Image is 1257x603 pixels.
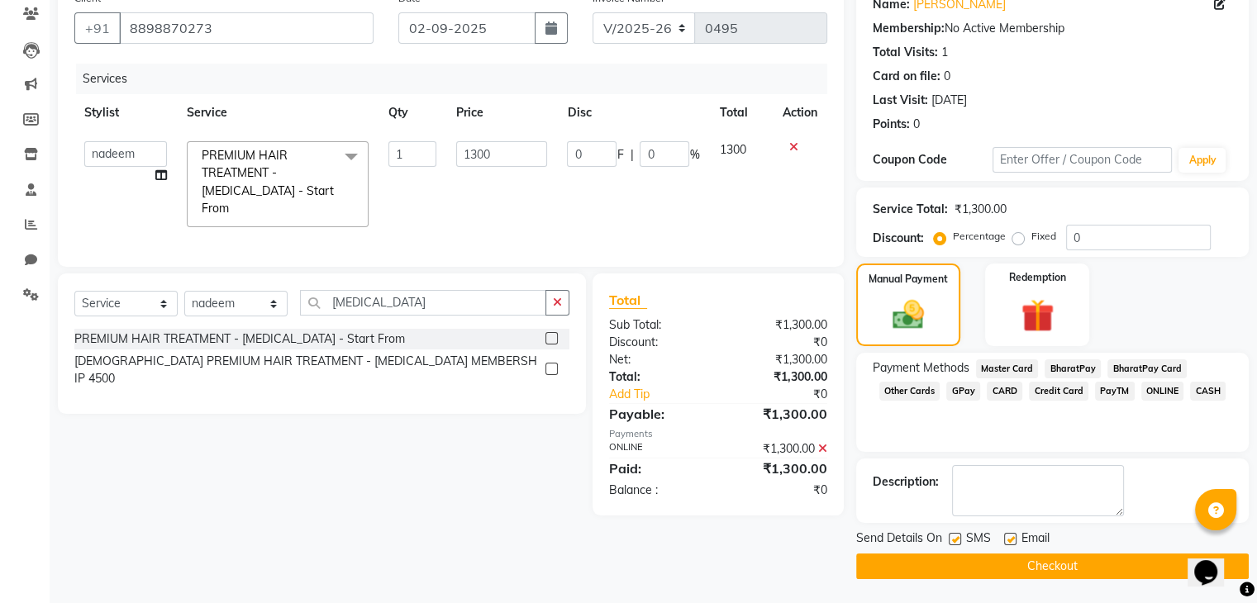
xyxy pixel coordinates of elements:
span: Total [609,292,647,309]
div: Points: [873,116,910,133]
button: Checkout [856,553,1249,579]
span: Credit Card [1029,382,1088,401]
div: [DEMOGRAPHIC_DATA] PREMIUM HAIR TREATMENT - [MEDICAL_DATA] MEMBERSHIP 4500 [74,353,539,387]
div: Payable: [597,404,718,424]
span: SMS [966,529,991,550]
div: ONLINE [597,440,718,458]
div: Membership: [873,20,945,37]
img: _cash.svg [883,297,934,333]
th: Qty [379,94,446,131]
span: Other Cards [879,382,940,401]
input: Search or Scan [300,290,546,316]
label: Manual Payment [869,272,948,287]
div: Total Visits: [873,44,938,61]
input: Enter Offer / Coupon Code [993,147,1173,173]
span: CASH [1190,382,1226,401]
div: ₹0 [738,386,839,403]
th: Total [709,94,772,131]
div: Balance : [597,482,718,499]
span: PayTM [1095,382,1135,401]
div: Card on file: [873,68,940,85]
span: ONLINE [1141,382,1184,401]
button: +91 [74,12,121,44]
div: ₹0 [718,482,840,499]
span: Email [1021,529,1050,550]
span: GPay [946,382,980,401]
div: ₹1,300.00 [718,440,840,458]
div: ₹1,300.00 [718,458,840,478]
div: ₹1,300.00 [955,201,1007,218]
th: Price [446,94,557,131]
span: Master Card [976,359,1039,378]
span: BharatPay Card [1107,359,1187,378]
th: Disc [557,94,709,131]
div: ₹1,300.00 [718,351,840,368]
div: Payments [609,427,827,441]
th: Stylist [74,94,177,131]
th: Service [177,94,379,131]
span: CARD [987,382,1022,401]
a: x [229,201,236,216]
div: ₹1,300.00 [718,368,840,386]
iframe: chat widget [1188,537,1240,586]
div: 0 [944,68,950,85]
div: Net: [597,351,718,368]
label: Percentage [953,229,1006,244]
span: Send Details On [856,529,942,550]
a: Add Tip [597,386,738,403]
div: [DATE] [931,92,967,109]
div: 0 [913,116,920,133]
div: Discount: [873,230,924,247]
div: No Active Membership [873,20,1232,37]
div: Description: [873,473,939,491]
div: Services [76,64,840,94]
div: ₹0 [718,334,840,351]
div: Coupon Code [873,151,993,169]
div: 1 [941,44,948,61]
img: _gift.svg [1011,295,1064,336]
input: Search by Name/Mobile/Email/Code [119,12,374,44]
span: 1300 [719,142,745,157]
th: Action [773,94,827,131]
div: Discount: [597,334,718,351]
span: BharatPay [1045,359,1101,378]
span: % [689,146,699,164]
div: PREMIUM HAIR TREATMENT - [MEDICAL_DATA] - Start From [74,330,405,348]
div: Service Total: [873,201,948,218]
div: Total: [597,368,718,386]
div: Sub Total: [597,316,718,334]
div: Last Visit: [873,92,928,109]
div: ₹1,300.00 [718,404,840,424]
span: PREMIUM HAIR TREATMENT - [MEDICAL_DATA] - Start From [202,148,334,216]
span: F [617,146,623,164]
button: Apply [1178,148,1226,173]
label: Redemption [1009,270,1066,285]
div: Paid: [597,458,718,478]
span: Payment Methods [873,359,969,377]
label: Fixed [1031,229,1056,244]
span: | [630,146,633,164]
div: ₹1,300.00 [718,316,840,334]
